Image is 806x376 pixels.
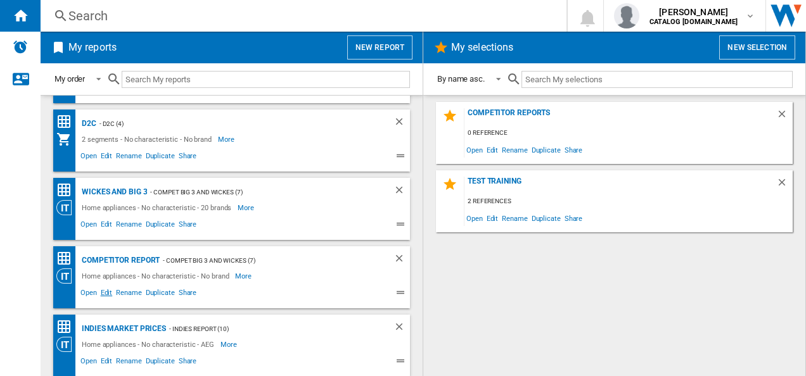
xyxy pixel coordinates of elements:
div: Category View [56,268,79,284]
span: Rename [500,141,529,158]
span: Duplicate [530,210,563,227]
div: Price Matrix [56,182,79,198]
div: Home appliances - No characteristic - 20 brands [79,200,238,215]
div: Competitor report [79,253,160,268]
span: Share [177,218,199,234]
span: More [221,337,239,352]
div: Category View [56,337,79,352]
div: Search [68,7,534,25]
span: Rename [500,210,529,227]
span: [PERSON_NAME] [649,6,738,18]
span: Edit [99,218,115,234]
img: alerts-logo.svg [13,39,28,54]
span: Edit [99,287,115,302]
b: CATALOG [DOMAIN_NAME] [649,18,738,26]
div: Indies Market Prices [79,321,166,337]
span: Duplicate [144,355,177,370]
div: Home appliances - No characteristic - No brand [79,268,235,284]
div: Home appliances - No characteristic - AEG [79,337,221,352]
span: Share [177,287,199,302]
span: Open [79,287,99,302]
div: Test training [464,177,776,194]
div: - Indies Report (10) [166,321,368,337]
div: My Assortment [56,132,79,147]
span: More [218,132,236,147]
div: - COMPET BIG 3 AND WICKES (7) [147,184,368,200]
span: Share [177,355,199,370]
span: Open [79,355,99,370]
div: Delete [393,321,410,337]
div: Price Matrix [56,114,79,130]
input: Search My reports [122,71,410,88]
div: Price Matrix [56,319,79,335]
div: Competitor reports [464,108,776,125]
span: Edit [99,150,115,165]
span: Edit [99,355,115,370]
span: Share [563,210,585,227]
input: Search My selections [521,71,793,88]
h2: My selections [449,35,516,60]
div: - COMPET BIG 3 AND WICKES (7) [160,253,368,268]
div: Delete [393,184,410,200]
span: Open [464,141,485,158]
div: By name asc. [437,74,485,84]
span: Duplicate [530,141,563,158]
div: Delete [393,116,410,132]
div: 0 reference [464,125,793,141]
button: New report [347,35,413,60]
span: Share [563,141,585,158]
img: profile.jpg [614,3,639,28]
div: Delete [393,253,410,268]
span: More [238,200,256,215]
span: Edit [485,141,501,158]
span: Duplicate [144,287,177,302]
span: Open [464,210,485,227]
span: Rename [114,355,143,370]
span: Open [79,150,99,165]
div: Wickes and Big 3 [79,184,147,200]
div: Price Matrix [56,251,79,266]
h2: My reports [66,35,119,60]
div: Delete [776,177,793,194]
div: 2 references [464,194,793,210]
span: Open [79,218,99,234]
div: Category View [56,200,79,215]
div: D2C [79,116,96,132]
span: Share [177,150,199,165]
div: My order [54,74,85,84]
span: Duplicate [144,150,177,165]
span: Edit [485,210,501,227]
span: More [235,268,253,284]
span: Rename [114,150,143,165]
span: Rename [114,218,143,234]
div: Delete [776,108,793,125]
div: - D2C (4) [96,116,368,132]
span: Rename [114,287,143,302]
button: New selection [719,35,795,60]
div: 2 segments - No characteristic - No brand [79,132,218,147]
span: Duplicate [144,218,177,234]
